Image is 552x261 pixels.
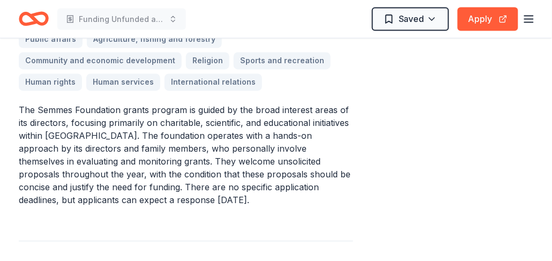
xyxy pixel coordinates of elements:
[19,104,353,207] p: The Semmes Foundation grants program is guided by the broad interest areas of its directors, focu...
[57,9,186,30] button: Funding Unfunded and Underfunded Children
[399,12,424,26] span: Saved
[458,8,518,31] button: Apply
[79,13,165,26] span: Funding Unfunded and Underfunded Children
[19,6,49,32] a: Home
[372,8,449,31] button: Saved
